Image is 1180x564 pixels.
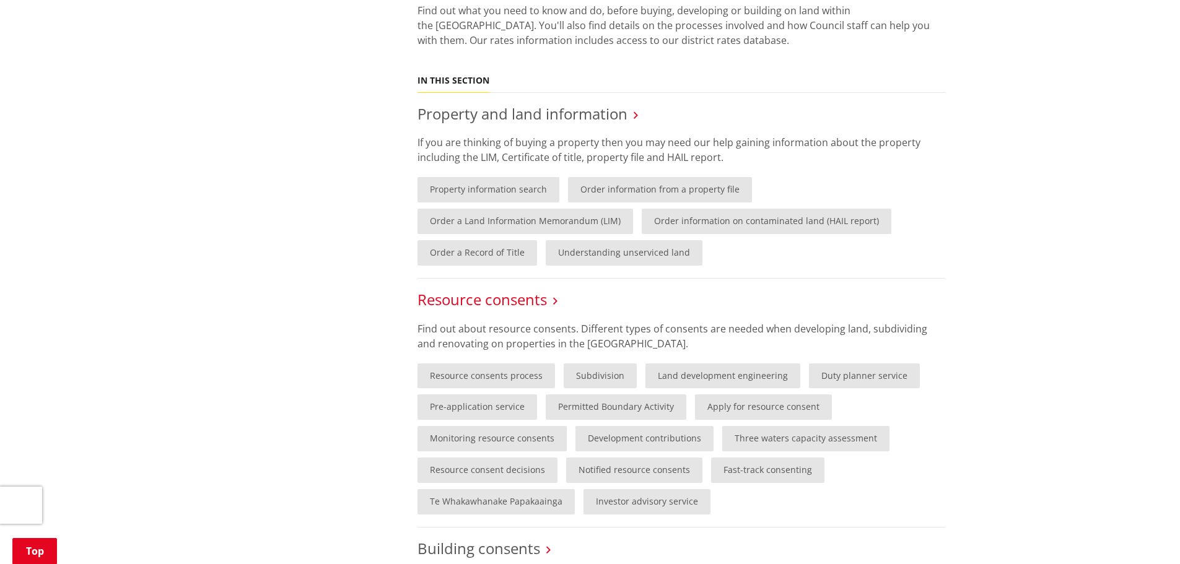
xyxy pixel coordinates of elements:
[546,394,686,420] a: Permitted Boundary Activity
[711,458,824,483] a: Fast-track consenting
[417,458,557,483] a: Resource consent decisions
[417,363,555,389] a: Resource consents process
[642,209,891,234] a: Order information on contaminated land (HAIL report)
[695,394,832,420] a: Apply for resource consent
[417,489,575,514] a: Te Whakawhanake Papakaainga
[12,538,57,564] a: Top
[417,177,559,202] a: Property information search
[575,426,714,451] a: Development contributions
[417,135,945,165] p: If you are thinking of buying a property then you may need our help gaining information about the...
[645,363,800,389] a: Land development engineering
[1123,512,1168,557] iframe: Messenger Launcher
[417,538,540,558] a: Building consents
[722,426,889,451] a: Three waters capacity assessment
[417,289,547,310] a: Resource consents
[566,458,702,483] a: Notified resource consents
[417,76,489,86] h5: In this section
[417,426,567,451] a: Monitoring resource consents
[546,240,702,266] a: Understanding unserviced land
[417,209,633,234] a: Order a Land Information Memorandum (LIM)
[417,394,537,420] a: Pre-application service
[417,321,945,351] p: Find out about resource consents. Different types of consents are needed when developing land, su...
[568,177,752,202] a: Order information from a property file
[809,363,920,389] a: Duty planner service
[564,363,637,389] a: Subdivision
[417,103,627,124] a: Property and land information
[417,240,537,266] a: Order a Record of Title
[583,489,710,514] a: Investor advisory service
